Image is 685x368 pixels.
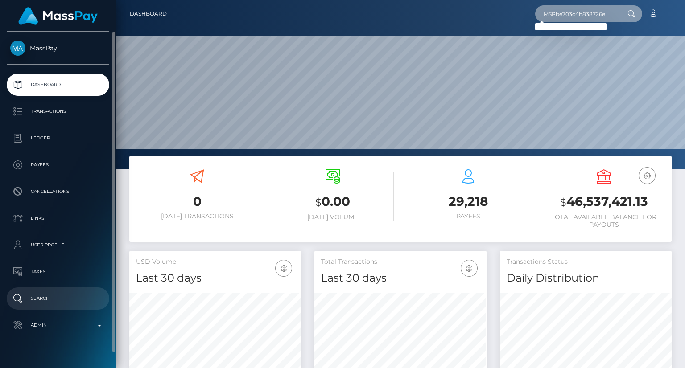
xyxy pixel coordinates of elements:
small: $ [560,196,566,209]
a: Cancellations [7,180,109,203]
h5: Total Transactions [321,258,479,266]
h6: Payees [407,213,529,220]
a: User Profile [7,234,109,256]
p: Links [10,212,106,225]
h6: [DATE] Volume [272,213,394,221]
h5: USD Volume [136,258,294,266]
h4: Last 30 days [321,270,479,286]
p: Admin [10,319,106,332]
input: Search... [535,5,619,22]
a: Ledger [7,127,109,149]
a: Dashboard [7,74,109,96]
a: Payees [7,154,109,176]
p: Cancellations [10,185,106,198]
h4: Daily Distribution [507,270,665,286]
p: Taxes [10,265,106,278]
p: User Profile [10,238,106,252]
a: Admin [7,314,109,336]
a: Links [7,207,109,229]
h3: 0 [136,193,258,210]
a: Dashboard [130,4,167,23]
h3: 0.00 [272,193,394,211]
small: $ [315,196,322,209]
a: Search [7,287,109,310]
img: MassPay [10,41,25,56]
p: Payees [10,158,106,172]
img: MassPay Logo [18,7,98,25]
h5: Transactions Status [507,258,665,266]
h6: [DATE] Transactions [136,213,258,220]
a: Transactions [7,100,109,123]
a: Taxes [7,261,109,283]
p: Ledger [10,131,106,145]
span: MassPay [7,44,109,52]
h6: Total Available Balance for Payouts [543,213,665,229]
p: Search [10,292,106,305]
h3: 46,537,421.13 [543,193,665,211]
h3: 29,218 [407,193,529,210]
h4: Last 30 days [136,270,294,286]
p: Dashboard [10,78,106,91]
p: Transactions [10,105,106,118]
